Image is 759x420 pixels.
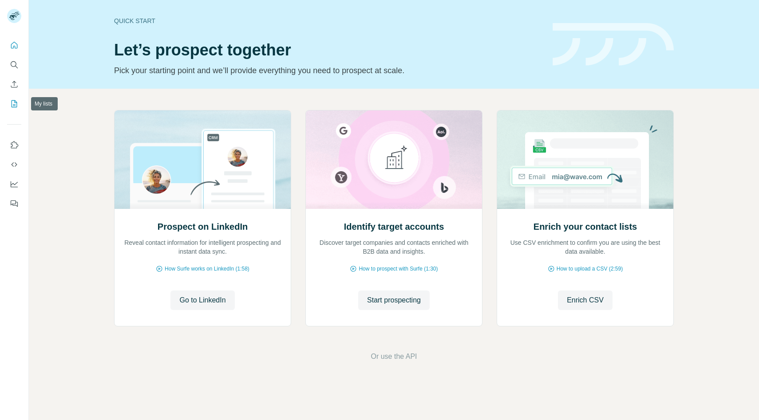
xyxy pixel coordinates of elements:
img: Enrich your contact lists [497,110,674,209]
h2: Prospect on LinkedIn [158,220,248,233]
h1: Let’s prospect together [114,41,542,59]
p: Use CSV enrichment to confirm you are using the best data available. [506,238,664,256]
button: Use Surfe on LinkedIn [7,137,21,153]
button: Search [7,57,21,73]
button: Quick start [7,37,21,53]
div: Quick start [114,16,542,25]
button: Enrich CSV [558,290,613,310]
img: banner [553,23,674,66]
span: Enrich CSV [567,295,604,306]
span: How to upload a CSV (2:59) [557,265,623,273]
span: Start prospecting [367,295,421,306]
h2: Enrich your contact lists [534,220,637,233]
button: Dashboard [7,176,21,192]
button: Use Surfe API [7,157,21,173]
img: Identify target accounts [305,110,482,209]
p: Pick your starting point and we’ll provide everything you need to prospect at scale. [114,64,542,77]
h2: Identify target accounts [344,220,444,233]
button: Feedback [7,196,21,212]
button: Enrich CSV [7,76,21,92]
button: Go to LinkedIn [170,290,234,310]
button: Start prospecting [358,290,430,310]
span: How Surfe works on LinkedIn (1:58) [165,265,249,273]
span: Go to LinkedIn [179,295,225,306]
button: My lists [7,96,21,112]
p: Discover target companies and contacts enriched with B2B data and insights. [315,238,473,256]
span: How to prospect with Surfe (1:30) [359,265,438,273]
p: Reveal contact information for intelligent prospecting and instant data sync. [123,238,282,256]
img: Prospect on LinkedIn [114,110,291,209]
button: Or use the API [371,351,417,362]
